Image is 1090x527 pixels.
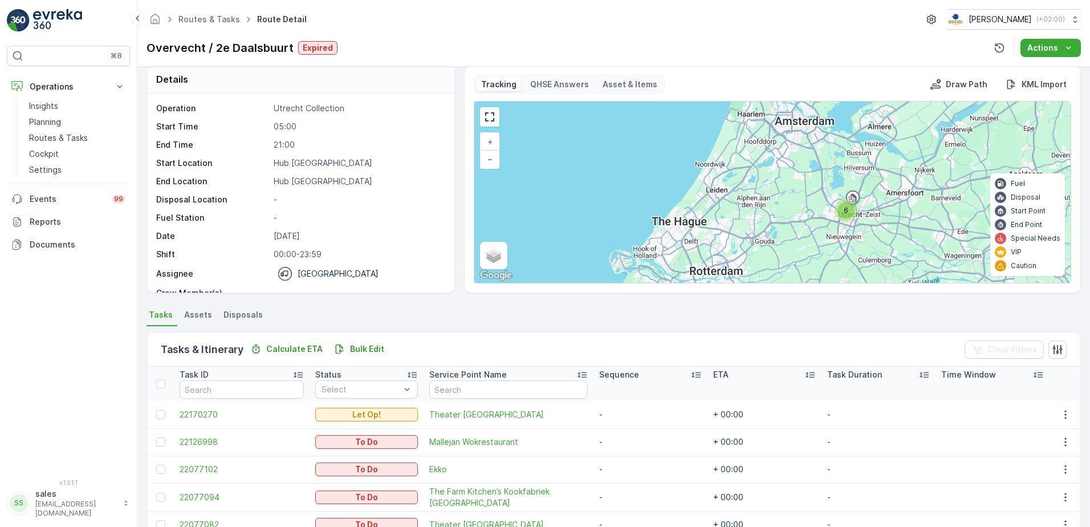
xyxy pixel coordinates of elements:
span: 6 [844,206,848,214]
p: Let Op! [352,409,381,420]
a: Ekko [429,464,588,475]
a: Insights [25,98,130,114]
p: Tracking [481,79,516,90]
button: Actions [1020,39,1081,57]
p: Insights [29,100,58,112]
a: Cockpit [25,146,130,162]
div: 0 [474,102,1071,283]
p: Operation [156,103,269,114]
button: Calculate ETA [246,342,327,356]
p: Reports [30,216,125,228]
button: Operations [7,75,130,98]
p: QHSE Answers [530,79,589,90]
div: Toggle Row Selected [156,437,165,447]
p: Fuel Station [156,212,269,224]
p: Start Point [1011,206,1046,216]
a: The Farm Kitchen’s Kookfabriek Utrecht [429,486,588,509]
span: + [487,137,493,147]
p: Details [156,72,188,86]
p: Cockpit [29,148,59,160]
p: Crew Member(s) [156,287,269,299]
input: Search [180,380,304,399]
td: - [593,428,707,456]
img: logo [7,9,30,32]
p: [GEOGRAPHIC_DATA] [298,268,379,279]
a: 22077094 [180,492,304,503]
p: To Do [355,436,378,448]
p: Shift [156,249,269,260]
a: Planning [25,114,130,130]
p: End Time [156,139,269,151]
p: Assignee [156,268,193,279]
a: Mallejan Wokrestaurant [429,436,588,448]
p: Overvecht / 2e Daalsbuurt [147,39,294,56]
a: Homepage [149,17,161,27]
button: Bulk Edit [330,342,389,356]
td: - [593,401,707,428]
p: To Do [355,492,378,503]
span: v 1.51.1 [7,479,130,486]
p: To Do [355,464,378,475]
a: 22126998 [180,436,304,448]
button: Draw Path [925,78,992,91]
button: Clear Filters [965,340,1044,359]
td: + 00:00 [707,401,821,428]
p: Disposal Location [156,194,269,205]
p: Events [30,193,105,205]
p: ( +02:00 ) [1036,15,1065,24]
p: Draw Path [946,79,987,90]
p: - [274,212,442,224]
a: Zoom In [481,133,498,151]
td: - [593,483,707,511]
p: Routes & Tasks [29,132,88,144]
p: Documents [30,239,125,250]
div: Toggle Row Selected [156,465,165,474]
p: [PERSON_NAME] [969,14,1032,25]
p: Clear Filters [987,344,1037,355]
p: VIP [1011,248,1022,257]
p: ETA [713,369,729,380]
td: - [821,483,936,511]
p: Task ID [180,369,209,380]
p: Select [322,384,400,395]
a: Zoom Out [481,151,498,168]
button: [PERSON_NAME](+02:00) [947,9,1081,30]
p: Planning [29,116,61,128]
img: logo_light-DOdMpM7g.png [33,9,82,32]
button: To Do [315,463,418,476]
a: Events99 [7,188,130,210]
a: Layers [481,243,506,268]
p: Time Window [941,369,996,380]
td: - [821,428,936,456]
p: Service Point Name [429,369,507,380]
div: 6 [835,199,857,222]
td: + 00:00 [707,483,821,511]
span: Assets [184,309,212,321]
p: Hub [GEOGRAPHIC_DATA] [274,157,442,169]
span: Theater [GEOGRAPHIC_DATA] [429,409,588,420]
a: View Fullscreen [481,108,498,125]
div: SS [10,494,28,512]
p: Expired [303,42,333,54]
button: SSsales[EMAIL_ADDRESS][DOMAIN_NAME] [7,488,130,518]
a: Theater Utrecht [429,409,588,420]
p: Calculate ETA [266,343,323,355]
button: Let Op! [315,408,418,421]
a: Documents [7,233,130,256]
a: 22077102 [180,464,304,475]
a: Settings [25,162,130,178]
img: basis-logo_rgb2x.png [947,13,964,26]
span: Route Detail [255,14,309,25]
p: Disposal [1011,193,1040,202]
button: To Do [315,490,418,504]
a: Routes & Tasks [178,14,240,24]
button: To Do [315,435,418,449]
p: Bulk Edit [350,343,384,355]
div: Toggle Row Selected [156,410,165,419]
a: 22170270 [180,409,304,420]
p: Utrecht Collection [274,103,442,114]
span: Tasks [149,309,173,321]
